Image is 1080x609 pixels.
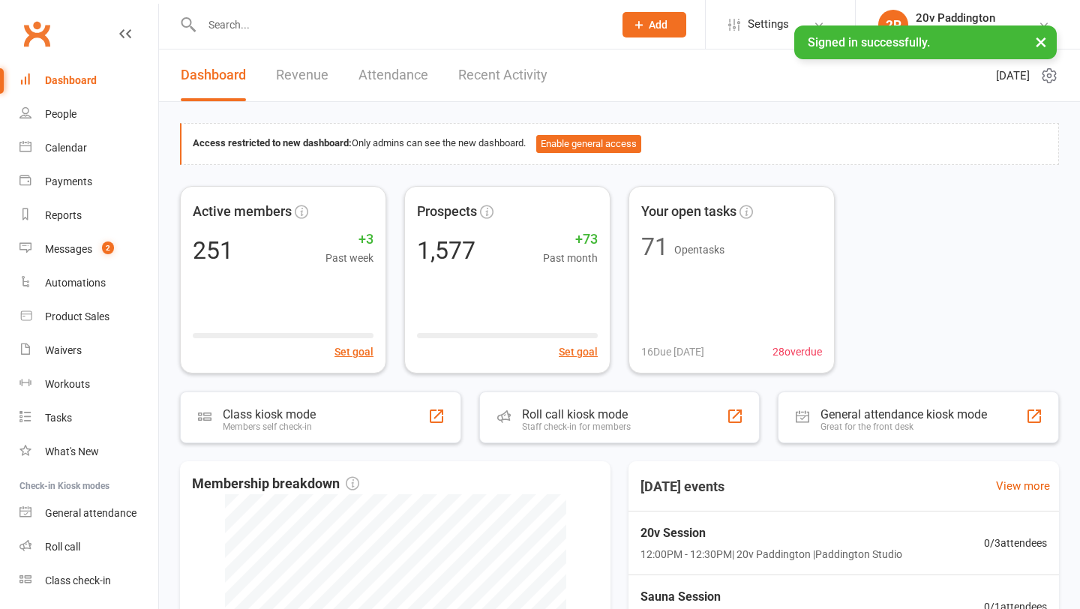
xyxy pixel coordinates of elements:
span: Active members [193,201,292,223]
div: Tasks [45,412,72,424]
div: Members self check-in [223,421,316,432]
strong: Access restricted to new dashboard: [193,137,352,148]
div: Product Sales [45,310,109,322]
a: Automations [19,266,158,300]
a: Attendance [358,49,428,101]
a: Payments [19,165,158,199]
span: Open tasks [674,244,724,256]
span: Membership breakdown [192,473,359,495]
a: Calendar [19,131,158,165]
div: Reports [45,209,82,221]
a: People [19,97,158,131]
span: Your open tasks [641,201,736,223]
div: Class kiosk mode [223,407,316,421]
div: Great for the front desk [820,421,987,432]
div: 20v Paddington [916,25,995,38]
button: Add [622,12,686,37]
div: Class check-in [45,574,111,586]
h3: [DATE] events [628,473,736,500]
a: Revenue [276,49,328,101]
span: 2 [102,241,114,254]
a: Class kiosk mode [19,564,158,598]
span: 20v Session [640,523,902,543]
div: 251 [193,238,233,262]
span: Prospects [417,201,477,223]
span: Signed in successfully. [808,35,930,49]
span: +3 [325,229,373,250]
div: Payments [45,175,92,187]
div: Waivers [45,344,82,356]
a: Waivers [19,334,158,367]
span: Past month [543,250,598,266]
div: General attendance [45,507,136,519]
div: Roll call [45,541,80,553]
div: Dashboard [45,74,97,86]
button: Set goal [559,343,598,360]
a: Workouts [19,367,158,401]
button: Enable general access [536,135,641,153]
a: Clubworx [18,15,55,52]
div: Workouts [45,378,90,390]
div: 20v Paddington [916,11,995,25]
span: +73 [543,229,598,250]
a: General attendance kiosk mode [19,496,158,530]
a: Tasks [19,401,158,435]
button: Set goal [334,343,373,360]
div: What's New [45,445,99,457]
span: Settings [748,7,789,41]
a: What's New [19,435,158,469]
span: Past week [325,250,373,266]
div: Messages [45,243,92,255]
div: General attendance kiosk mode [820,407,987,421]
div: Staff check-in for members [522,421,631,432]
div: 1,577 [417,238,475,262]
a: Recent Activity [458,49,547,101]
span: [DATE] [996,67,1030,85]
div: Roll call kiosk mode [522,407,631,421]
input: Search... [197,14,603,35]
div: 2P [878,10,908,40]
div: Automations [45,277,106,289]
div: Only admins can see the new dashboard. [193,135,1047,153]
span: 12:00PM - 12:30PM | 20v Paddington | Paddington Studio [640,546,902,562]
a: Reports [19,199,158,232]
a: Dashboard [181,49,246,101]
span: 28 overdue [772,343,822,360]
span: Add [649,19,667,31]
a: Roll call [19,530,158,564]
div: People [45,108,76,120]
a: Product Sales [19,300,158,334]
button: × [1027,25,1054,58]
span: 0 / 3 attendees [984,535,1047,551]
a: Dashboard [19,64,158,97]
div: 71 [641,235,668,259]
span: Sauna Session [640,587,902,607]
div: Calendar [45,142,87,154]
a: View more [996,477,1050,495]
a: Messages 2 [19,232,158,266]
span: 16 Due [DATE] [641,343,704,360]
